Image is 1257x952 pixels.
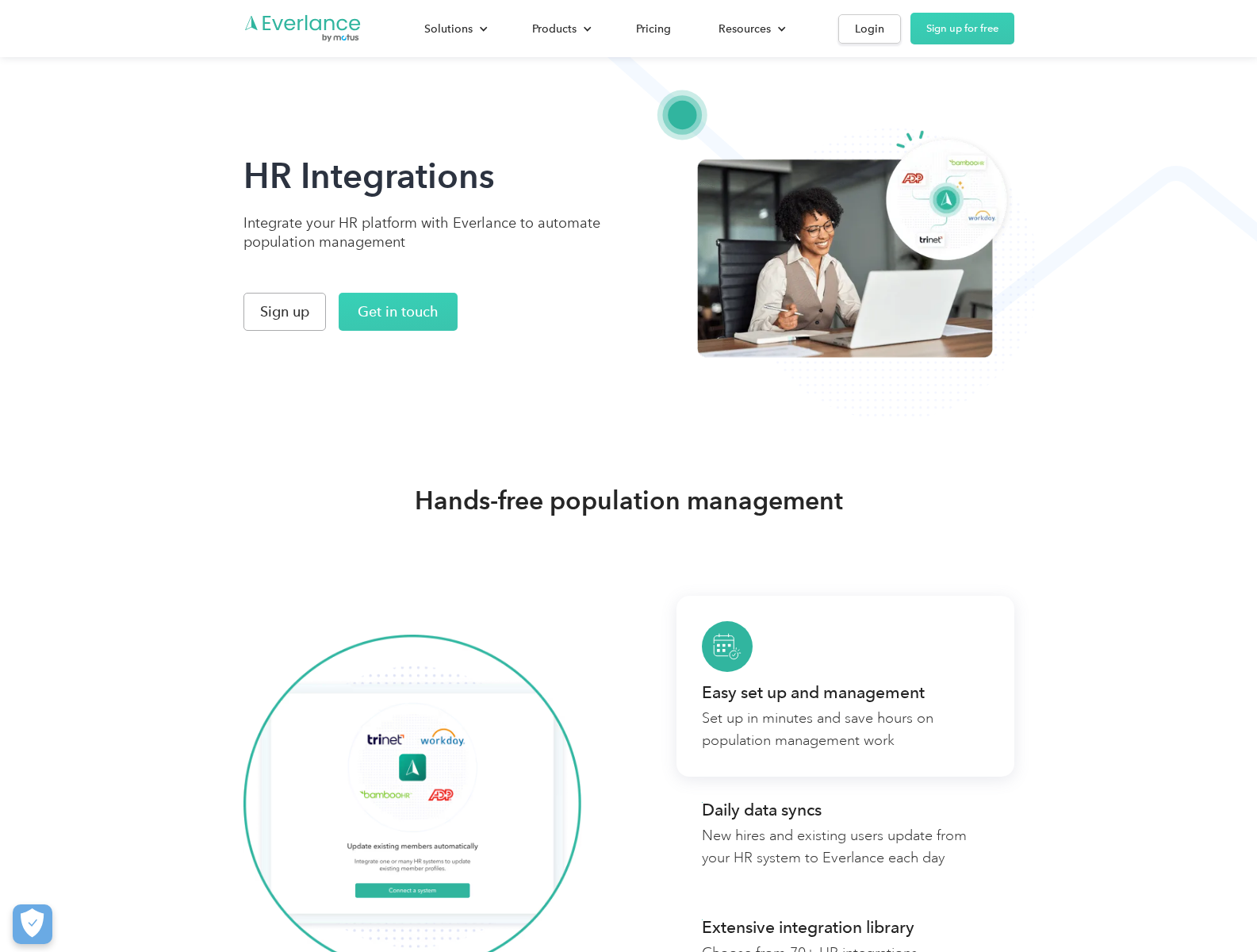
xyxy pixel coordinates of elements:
div: Solutions [424,19,473,39]
div: Daily data syncs [702,802,822,818]
a: Login [838,14,901,44]
a: Go to homepage [243,13,362,44]
p: Integrate your HR platform with Everlance to automate population management [243,213,672,251]
a: Sign up [243,293,326,331]
div: Login [855,19,884,39]
img: Everlance, mileage tracker app, expense tracking app [697,127,1014,358]
div: Resources [703,15,799,43]
input: Submit [117,94,196,128]
div: Resources [719,19,771,39]
div: Solutions [408,15,500,43]
a: Pricing [620,15,687,43]
a: Get in touch [339,293,458,331]
h2: Hands-free population management [415,485,843,516]
div: Easy set up and management [702,685,925,701]
h1: HR Integrations [243,154,672,198]
div: Products [532,19,577,39]
div: Pricing [636,19,671,39]
a: Sign up for free [910,13,1014,44]
div: Extensive integration library [702,919,914,935]
p: Set up in minutes and save hours on population management work [702,707,989,751]
button: Cookies Settings [13,904,52,944]
div: Products [516,15,604,43]
p: New hires and existing users update from your HR system to Everlance each day [702,824,989,869]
